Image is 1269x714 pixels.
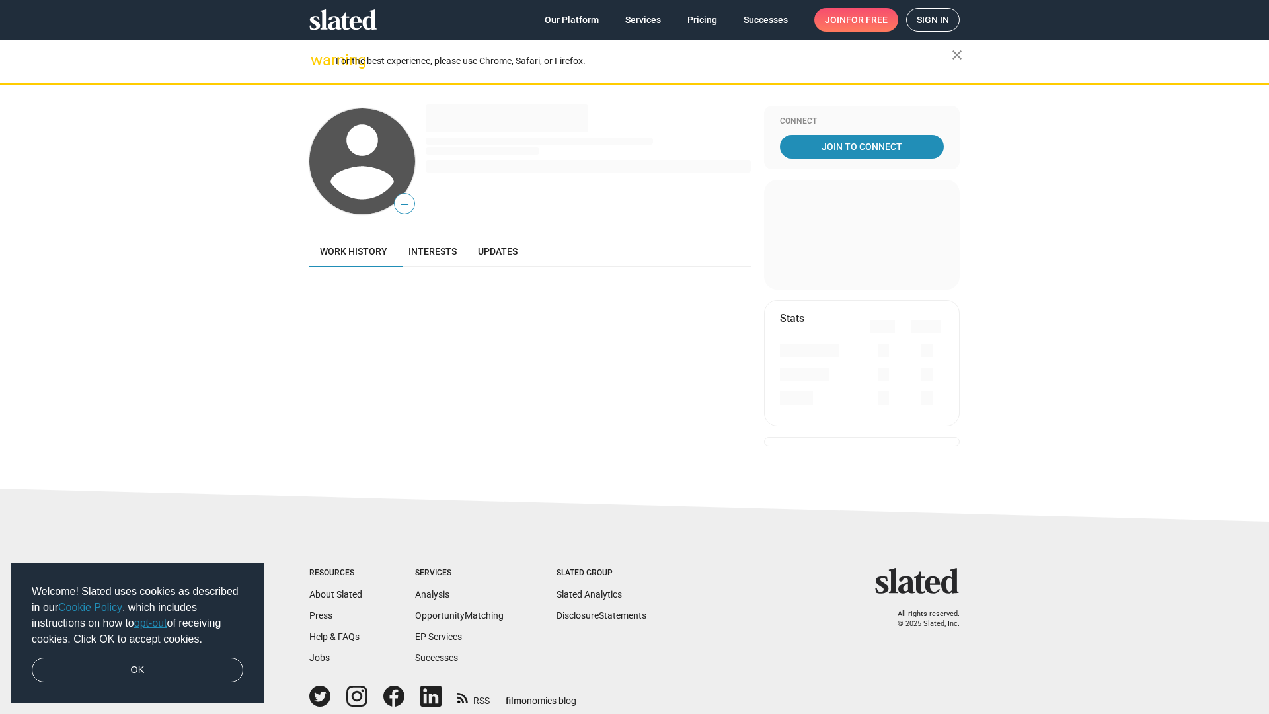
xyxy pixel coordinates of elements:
[415,589,449,600] a: Analysis
[557,568,646,578] div: Slated Group
[814,8,898,32] a: Joinfor free
[557,589,622,600] a: Slated Analytics
[309,235,398,267] a: Work history
[733,8,798,32] a: Successes
[311,52,327,68] mat-icon: warning
[615,8,672,32] a: Services
[949,47,965,63] mat-icon: close
[534,8,609,32] a: Our Platform
[780,116,944,127] div: Connect
[467,235,528,267] a: Updates
[825,8,888,32] span: Join
[906,8,960,32] a: Sign in
[415,568,504,578] div: Services
[783,135,941,159] span: Join To Connect
[545,8,599,32] span: Our Platform
[687,8,717,32] span: Pricing
[395,196,414,213] span: —
[677,8,728,32] a: Pricing
[309,610,332,621] a: Press
[457,687,490,707] a: RSS
[780,311,804,325] mat-card-title: Stats
[309,589,362,600] a: About Slated
[309,653,330,663] a: Jobs
[336,52,952,70] div: For the best experience, please use Chrome, Safari, or Firefox.
[309,631,360,642] a: Help & FAQs
[625,8,661,32] span: Services
[846,8,888,32] span: for free
[506,695,521,706] span: film
[415,653,458,663] a: Successes
[398,235,467,267] a: Interests
[320,246,387,257] span: Work history
[134,617,167,629] a: opt-out
[506,684,576,707] a: filmonomics blog
[884,610,960,629] p: All rights reserved. © 2025 Slated, Inc.
[32,658,243,683] a: dismiss cookie message
[415,610,504,621] a: OpportunityMatching
[11,563,264,704] div: cookieconsent
[478,246,518,257] span: Updates
[408,246,457,257] span: Interests
[58,602,122,613] a: Cookie Policy
[557,610,646,621] a: DisclosureStatements
[744,8,788,32] span: Successes
[309,568,362,578] div: Resources
[32,584,243,647] span: Welcome! Slated uses cookies as described in our , which includes instructions on how to of recei...
[415,631,462,642] a: EP Services
[780,135,944,159] a: Join To Connect
[917,9,949,31] span: Sign in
